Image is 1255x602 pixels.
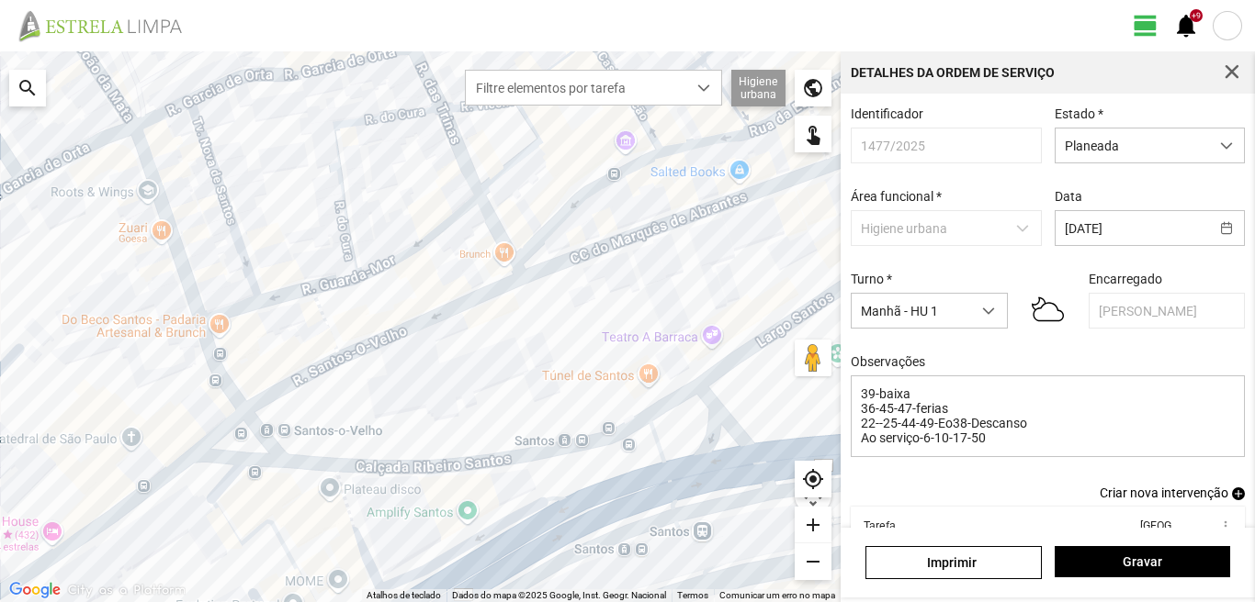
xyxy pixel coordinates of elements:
a: Comunicar um erro no mapa [719,590,835,600]
span: add [1232,487,1245,500]
label: Observações [851,354,925,369]
div: +9 [1190,9,1203,22]
label: Identificador [851,106,923,121]
div: touch_app [795,116,831,152]
span: Filtre elementos por tarefa [466,71,686,105]
a: Imprimir [865,546,1041,579]
div: add [795,507,831,543]
span: Gravar [1064,554,1220,569]
button: Gravar [1055,546,1230,577]
span: Dados do mapa ©2025 Google, Inst. Geogr. Nacional [452,590,666,600]
span: notifications [1172,12,1200,39]
button: Arraste o Pegman para o mapa para abrir o Street View [795,340,831,376]
label: Data [1055,189,1082,204]
div: my_location [795,461,831,497]
div: dropdown trigger [1209,128,1245,162]
label: Turno * [851,272,892,286]
label: Estado * [1055,106,1103,121]
a: Termos (abre num novo separador) [677,590,708,600]
div: dropdown trigger [971,294,1007,328]
div: remove [795,543,831,580]
button: Atalhos de teclado [367,589,441,602]
img: 03n.svg [1032,290,1064,329]
span: Planeada [1056,128,1209,162]
div: Tarefa [864,519,896,532]
label: Área funcional * [851,189,942,204]
img: file [13,9,202,42]
span: view_day [1132,12,1159,39]
div: dropdown trigger [686,71,722,105]
a: Abrir esta área no Google Maps (abre uma nova janela) [5,578,65,602]
div: search [9,70,46,106]
span: Manhã - HU 1 [852,294,971,328]
div: Higiene urbana [731,70,786,106]
div: public [795,70,831,106]
span: Criar nova intervenção [1100,485,1228,500]
span: more_vert [1217,518,1232,533]
div: Detalhes da Ordem de Serviço [851,66,1055,79]
label: Encarregado [1089,272,1162,286]
img: Google [5,578,65,602]
div: [GEOGRAPHIC_DATA] [1139,519,1178,532]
